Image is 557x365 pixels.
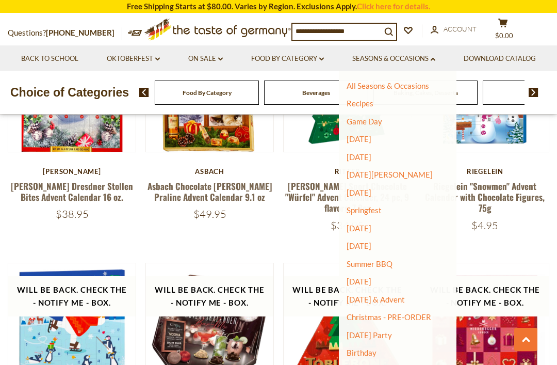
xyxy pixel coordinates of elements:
[148,180,272,203] a: Asbach Chocolate [PERSON_NAME] Praline Advent Calendar 9.1 oz
[347,277,371,286] a: [DATE]
[347,81,429,90] a: All Seasons & Occasions
[188,53,223,65] a: On Sale
[347,134,371,144] a: [DATE]
[347,224,371,233] a: [DATE]
[285,180,409,215] a: [PERSON_NAME] Sport Chocolate "Würfel" Advent Calender, 24 pc, 9 flavors, 7.3oz
[347,152,371,162] a: [DATE]
[471,219,498,232] span: $4.95
[347,348,376,357] a: Birthday
[529,88,538,97] img: next arrow
[347,259,392,268] a: Summer BBQ
[56,208,89,220] span: $38.95
[431,24,477,35] a: Account
[347,295,405,304] a: [DATE] & Advent
[347,205,382,215] a: Springfest
[421,167,549,176] div: Riegelein
[464,53,536,65] a: Download Catalog
[347,99,373,108] a: Recipes
[155,285,265,307] span: Will be back. Check the - Notify Me - Box.
[347,188,371,197] a: [DATE]
[487,18,518,44] button: $0.00
[302,89,330,97] a: Beverages
[145,167,274,176] div: Asbach
[107,53,160,65] a: Oktoberfest
[183,89,232,97] a: Food By Category
[444,25,477,33] span: Account
[347,241,371,250] a: [DATE]
[347,310,431,324] a: Christmas - PRE-ORDER
[283,167,412,176] div: Ritter
[193,208,226,220] span: $49.95
[11,180,133,203] a: [PERSON_NAME] Dresdner Stollen Bites Advent Calendar 16 oz.
[347,117,382,126] a: Game Day
[8,26,122,40] p: Questions?
[352,53,435,65] a: Seasons & Occasions
[46,28,114,37] a: [PHONE_NUMBER]
[495,31,513,40] span: $0.00
[292,285,403,307] span: Will be back. Check the - Notify Me - Box.
[347,170,433,179] a: [DATE][PERSON_NAME]
[17,285,127,307] span: Will be back. Check the - Notify Me - Box.
[8,167,136,176] div: [PERSON_NAME]
[357,2,430,11] a: Click here for details.
[347,330,392,340] a: [DATE] Party
[331,219,364,232] span: $34.95
[139,88,149,97] img: previous arrow
[425,180,545,215] a: Riegelein "Snowmen" Advent Calender with Chocolate Figures, 75g
[21,53,78,65] a: Back to School
[251,53,324,65] a: Food By Category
